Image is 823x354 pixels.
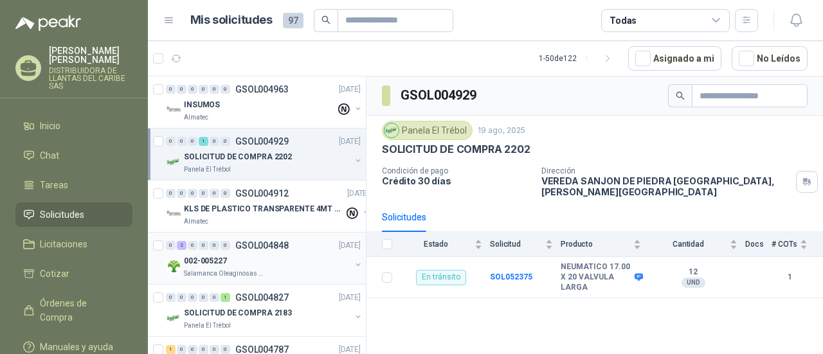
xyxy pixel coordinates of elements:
div: 0 [221,241,230,250]
img: Company Logo [166,102,181,118]
a: Solicitudes [15,202,132,227]
div: Solicitudes [382,210,426,224]
div: 0 [210,293,219,302]
span: Inicio [40,119,60,133]
div: 0 [188,293,197,302]
div: 0 [188,189,197,198]
th: Cantidad [649,232,745,257]
button: Asignado a mi [628,46,721,71]
button: No Leídos [732,46,808,71]
div: 0 [166,137,176,146]
span: Solicitudes [40,208,84,222]
div: 0 [177,293,186,302]
a: SOL052375 [490,272,532,281]
a: Tareas [15,173,132,197]
div: 0 [221,85,230,94]
a: Cotizar [15,261,132,286]
div: 1 [221,293,230,302]
p: GSOL004787 [235,345,289,354]
p: [DATE] [339,240,361,252]
p: [PERSON_NAME] [PERSON_NAME] [49,46,132,64]
p: SOLICITUD DE COMPRA 2202 [382,143,530,156]
span: Tareas [40,178,68,192]
p: [DATE] [339,84,361,96]
p: Condición de pago [382,166,531,175]
span: search [321,15,330,24]
div: 0 [210,345,219,354]
div: 0 [188,85,197,94]
div: 0 [199,189,208,198]
a: Licitaciones [15,232,132,256]
div: 1 [166,345,176,354]
div: 0 [166,241,176,250]
b: NEUMATICO 17.00 X 20 VALVULA LARGA [561,262,631,292]
div: 0 [221,345,230,354]
b: 1 [772,271,808,283]
span: 97 [283,13,303,28]
div: 0 [177,85,186,94]
b: 12 [649,267,737,278]
a: 0 2 0 0 0 0 GSOL004848[DATE] Company Logo002-005227Salamanca Oleaginosas SAS [166,238,363,279]
p: SOLICITUD DE COMPRA 2202 [184,151,292,163]
div: En tránsito [416,270,466,285]
p: [DATE] [339,136,361,148]
div: 0 [221,189,230,198]
a: 0 0 0 1 0 0 GSOL004929[DATE] Company LogoSOLICITUD DE COMPRA 2202Panela El Trébol [166,134,363,175]
div: 0 [210,85,219,94]
a: Órdenes de Compra [15,291,132,330]
span: Solicitud [490,240,543,249]
p: INSUMOS [184,99,220,111]
p: Panela El Trébol [184,164,231,175]
p: [DATE] [339,292,361,304]
th: Solicitud [490,232,561,257]
p: Panela El Trébol [184,321,231,331]
div: 0 [210,189,219,198]
a: 0 0 0 0 0 0 GSOL004912[DATE] Company LogoKLS DE PLASTICO TRANSPARENTE 4MT CAL 4 Y CINTA TRAAlmatec [166,186,372,227]
div: 0 [221,137,230,146]
div: 0 [199,345,208,354]
img: Company Logo [166,310,181,326]
div: 0 [188,241,197,250]
div: 0 [210,241,219,250]
th: # COTs [772,232,823,257]
div: 0 [166,85,176,94]
span: Manuales y ayuda [40,340,113,354]
div: UND [682,278,705,288]
p: GSOL004827 [235,293,289,302]
p: Salamanca Oleaginosas SAS [184,269,265,279]
p: DISTRIBUIDORA DE LLANTAS DEL CARIBE SAS [49,67,132,90]
div: Todas [610,13,637,28]
h1: Mis solicitudes [190,11,273,30]
div: 0 [177,137,186,146]
img: Logo peakr [15,15,81,31]
th: Producto [561,232,649,257]
span: Producto [561,240,631,249]
h3: GSOL004929 [401,85,478,105]
p: GSOL004912 [235,189,289,198]
p: GSOL004963 [235,85,289,94]
p: VEREDA SANJON DE PIEDRA [GEOGRAPHIC_DATA] , [PERSON_NAME][GEOGRAPHIC_DATA] [541,175,791,197]
p: GSOL004929 [235,137,289,146]
a: 0 0 0 0 0 0 GSOL004963[DATE] Company LogoINSUMOSAlmatec [166,82,363,123]
p: SOLICITUD DE COMPRA 2183 [184,307,292,319]
a: 0 0 0 0 0 1 GSOL004827[DATE] Company LogoSOLICITUD DE COMPRA 2183Panela El Trébol [166,290,363,331]
img: Company Logo [166,258,181,274]
div: 0 [188,137,197,146]
a: Inicio [15,114,132,138]
p: [DATE] [347,188,369,200]
div: 0 [199,241,208,250]
div: 0 [177,345,186,354]
img: Company Logo [166,206,181,222]
span: # COTs [772,240,797,249]
div: Panela El Trébol [382,121,473,140]
div: 1 [199,137,208,146]
p: 002-005227 [184,255,227,267]
div: 0 [166,189,176,198]
span: search [676,91,685,100]
div: 0 [199,85,208,94]
p: Almatec [184,217,208,227]
p: Crédito 30 días [382,175,531,186]
th: Docs [745,232,772,257]
div: 0 [210,137,219,146]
